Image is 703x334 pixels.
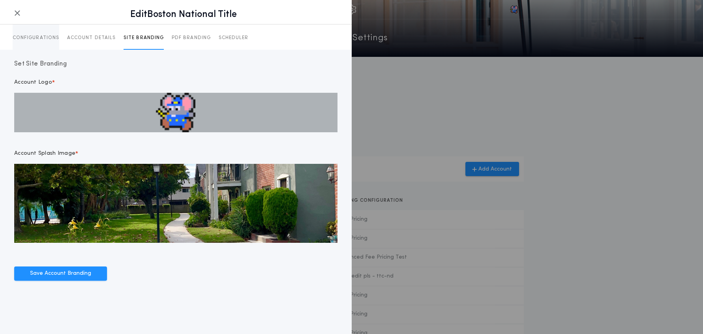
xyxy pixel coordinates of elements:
h3: Set Site Branding [14,59,337,69]
p: SCHEDULER [219,35,249,41]
img: Preview view [14,164,337,243]
img: Preview view [14,93,337,132]
button: Save Account Branding [14,266,107,281]
p: CONFIGURATIONS [13,35,59,41]
p: Account Logo [14,79,52,86]
p: SITE BRANDING [124,35,164,41]
h1: Edit Boston National Title [25,8,342,21]
p: ACCOUNT DETAILS [67,35,116,41]
p: PDF BRANDING [172,35,211,41]
p: Account Splash Image [14,150,75,158]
